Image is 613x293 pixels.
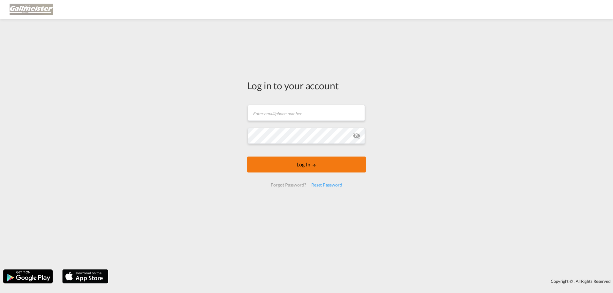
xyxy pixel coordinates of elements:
div: Forgot Password? [268,179,308,191]
button: LOGIN [247,157,366,172]
img: apple.png [62,269,109,284]
img: google.png [3,269,53,284]
div: Log in to your account [247,79,366,92]
div: Copyright © . All Rights Reserved [111,276,613,287]
md-icon: icon-eye-off [353,132,360,140]
img: 03265390ea0211efb7c18701be6bbe5d.png [10,3,53,17]
input: Enter email/phone number [248,105,365,121]
div: Reset Password [309,179,345,191]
